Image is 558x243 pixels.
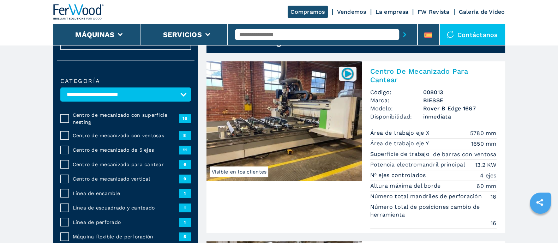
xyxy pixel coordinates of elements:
iframe: Chat [528,211,553,238]
span: Máquina flexible de perforación [72,233,179,240]
div: Contáctanos [440,24,505,45]
span: Visible en los clientes [210,166,269,177]
p: Superficie de trabajo [370,150,432,158]
p: Número total mandriles de perforación [370,193,484,200]
span: 11 [179,146,191,154]
em: de barras con ventosa [433,150,496,158]
p: Nº ejes controlados [370,171,428,179]
a: FW Revista [418,8,450,15]
p: Número total de posiciones cambio de herramienta [370,203,497,219]
span: 9 [179,175,191,183]
img: 008013 [341,67,354,80]
span: Línea de escuadrado y canteado [72,204,179,211]
span: 1 [179,203,191,212]
span: Línea de perforado [72,219,179,226]
span: 16 [179,114,191,123]
span: Modelo: [370,104,423,113]
img: Ferwood [53,4,104,20]
em: 16 [491,219,497,227]
p: Área de trabajo eje Y [370,140,431,147]
span: Código: [370,88,423,96]
button: submit-button [399,26,410,43]
p: Altura máxima del borde [370,182,443,190]
a: Compramos [288,6,328,18]
a: Galeria de Video [459,8,505,15]
em: 1650 mm [471,140,497,148]
p: Área de trabajo eje X [370,129,432,137]
span: Centro de mecanizado para cantear [72,161,179,168]
label: categoría [60,78,191,84]
em: 60 mm [476,182,496,190]
span: Disponibilidad: [370,113,423,121]
em: 16 [491,193,497,201]
span: Centro de mecanizado vertical [72,175,179,182]
a: Vendemos [337,8,366,15]
em: 13.2 KW [475,161,497,169]
span: Centro de mecanizado con ventosas [72,132,179,139]
em: 5780 mm [470,129,497,137]
span: Marca: [370,96,423,104]
span: 1 [179,218,191,226]
span: Centro de mecanizado con superficie nesting [72,111,179,126]
img: Centro De Mecanizado Para Cantear BIESSE Rover B Edge 1667 [206,61,362,181]
span: Centro de mecanizado de 5 ejes [72,146,179,153]
a: La empresa [376,8,409,15]
span: inmediata [423,113,497,121]
img: Contáctanos [447,31,454,38]
span: Línea de ensamble [72,190,179,197]
a: sharethis [531,194,548,211]
em: 4 ejes [480,171,497,180]
h3: 008013 [423,88,497,96]
span: 6 [179,160,191,169]
span: 1 [179,189,191,198]
h3: BIESSE [423,96,497,104]
span: 8 [179,131,191,140]
span: 5 [179,232,191,241]
p: Potencia electromandril principal [370,161,467,169]
h2: Centro De Mecanizado Para Cantear [370,67,497,84]
h3: Rover B Edge 1667 [423,104,497,113]
button: Máquinas [75,30,114,39]
button: Servicios [163,30,202,39]
a: Centro De Mecanizado Para Cantear BIESSE Rover B Edge 1667Visible en los clientes008013Centro De ... [206,61,505,233]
